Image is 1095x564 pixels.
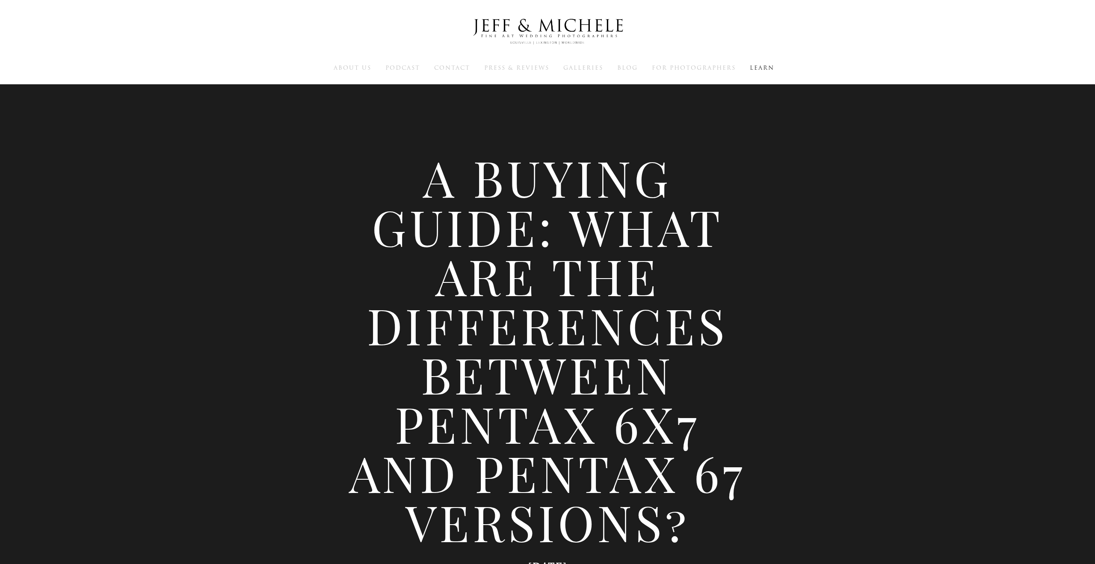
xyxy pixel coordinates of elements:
[563,64,603,72] span: Galleries
[652,64,736,72] span: For Photographers
[750,64,774,72] span: Learn
[484,64,549,71] a: Press & Reviews
[563,64,603,71] a: Galleries
[617,64,638,72] span: Blog
[434,64,470,72] span: Contact
[750,64,774,71] a: Learn
[334,64,371,71] a: About Us
[462,11,633,53] img: Louisville Wedding Photographers - Jeff & Michele Wedding Photographers
[334,64,371,72] span: About Us
[652,64,736,71] a: For Photographers
[434,64,470,71] a: Contact
[385,64,420,71] a: Podcast
[385,64,420,72] span: Podcast
[342,153,753,546] h1: A Buying Guide: What are the Differences Between Pentax 6x7 and Pentax 67 Versions?
[484,64,549,72] span: Press & Reviews
[617,64,638,71] a: Blog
